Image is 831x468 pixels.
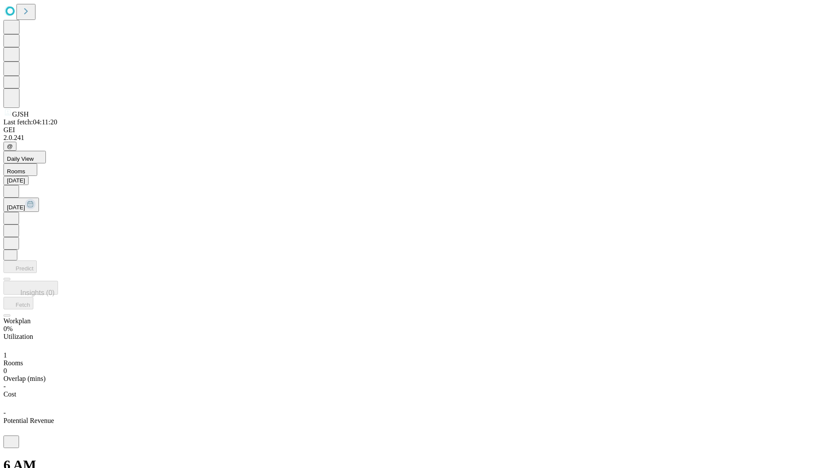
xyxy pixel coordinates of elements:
button: Rooms [3,163,37,176]
button: Daily View [3,151,46,163]
span: - [3,409,6,416]
div: 2.0.241 [3,134,828,142]
button: @ [3,142,16,151]
span: [DATE] [7,204,25,211]
span: 0 [3,367,7,374]
span: Cost [3,390,16,398]
span: Insights (0) [20,289,55,296]
span: GJSH [12,110,29,118]
span: Last fetch: 04:11:20 [3,118,57,126]
span: Rooms [3,359,23,367]
button: [DATE] [3,176,29,185]
span: Utilization [3,333,33,340]
button: [DATE] [3,198,39,212]
div: GEI [3,126,828,134]
button: Fetch [3,297,33,309]
button: Insights (0) [3,281,58,295]
span: @ [7,143,13,149]
span: 0% [3,325,13,332]
span: Workplan [3,317,31,325]
span: Overlap (mins) [3,375,45,382]
span: Rooms [7,168,25,175]
span: Daily View [7,156,34,162]
span: 1 [3,351,7,359]
span: Potential Revenue [3,417,54,424]
span: - [3,383,6,390]
button: Predict [3,260,37,273]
